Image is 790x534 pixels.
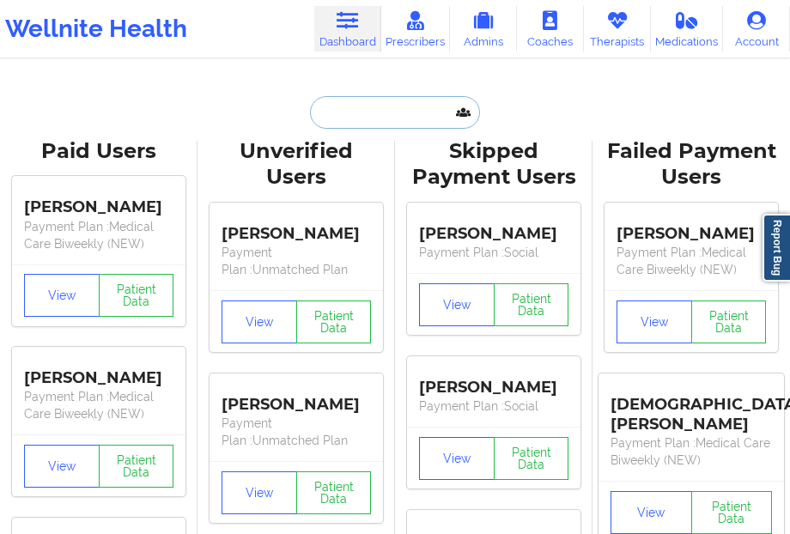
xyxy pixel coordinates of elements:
[24,218,173,252] p: Payment Plan : Medical Care Biweekly (NEW)
[651,6,723,52] a: Medications
[99,445,174,488] button: Patient Data
[617,211,766,244] div: [PERSON_NAME]
[24,185,173,218] div: [PERSON_NAME]
[611,491,692,534] button: View
[419,283,495,326] button: View
[494,283,569,326] button: Patient Data
[517,6,584,52] a: Coaches
[24,274,100,317] button: View
[611,434,772,469] p: Payment Plan : Medical Care Biweekly (NEW)
[450,6,517,52] a: Admins
[691,491,773,534] button: Patient Data
[419,244,568,261] p: Payment Plan : Social
[419,397,568,415] p: Payment Plan : Social
[222,300,297,343] button: View
[617,244,766,278] p: Payment Plan : Medical Care Biweekly (NEW)
[691,300,767,343] button: Patient Data
[210,138,383,191] div: Unverified Users
[419,437,495,480] button: View
[296,471,372,514] button: Patient Data
[381,6,450,52] a: Prescribers
[419,365,568,397] div: [PERSON_NAME]
[763,214,790,282] a: Report Bug
[24,445,100,488] button: View
[99,274,174,317] button: Patient Data
[12,138,185,165] div: Paid Users
[314,6,381,52] a: Dashboard
[222,382,371,415] div: [PERSON_NAME]
[296,300,372,343] button: Patient Data
[584,6,651,52] a: Therapists
[222,471,297,514] button: View
[419,211,568,244] div: [PERSON_NAME]
[611,382,772,434] div: [DEMOGRAPHIC_DATA][PERSON_NAME]
[407,138,580,191] div: Skipped Payment Users
[723,6,790,52] a: Account
[222,211,371,244] div: [PERSON_NAME]
[494,437,569,480] button: Patient Data
[605,138,778,191] div: Failed Payment Users
[24,355,173,388] div: [PERSON_NAME]
[24,388,173,422] p: Payment Plan : Medical Care Biweekly (NEW)
[222,415,371,449] p: Payment Plan : Unmatched Plan
[222,244,371,278] p: Payment Plan : Unmatched Plan
[617,300,692,343] button: View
